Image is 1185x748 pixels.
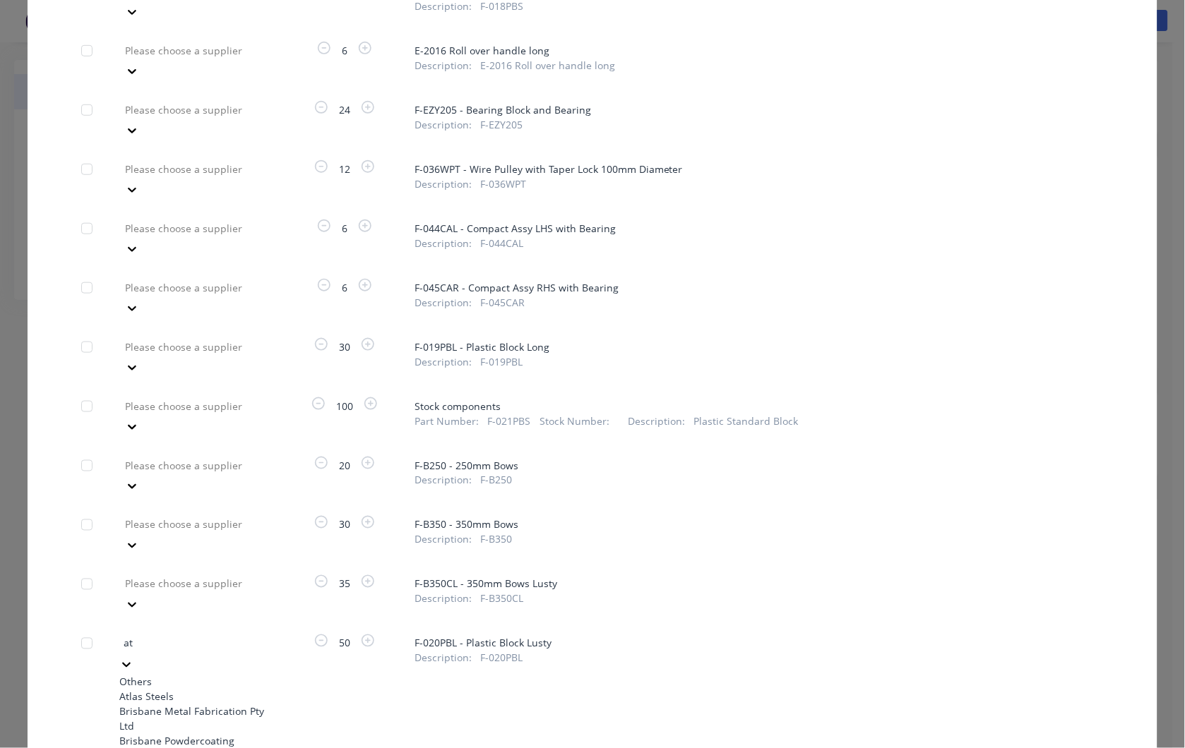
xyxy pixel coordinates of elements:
[481,58,616,73] span: E-2016 Roll over handle long
[331,636,359,651] span: 50
[415,221,1104,236] span: F-044CAL - Compact Assy LHS with Bearing
[415,102,1104,117] span: F-EZY205 - Bearing Block and Bearing
[481,295,525,310] span: F-045CAR
[628,414,685,428] span: Description :
[331,102,359,117] span: 24
[415,473,472,488] span: Description :
[540,414,610,428] span: Stock Number :
[481,236,524,251] span: F-044CAL
[481,354,523,369] span: F-019PBL
[119,689,275,704] div: Atlas Steels
[415,176,472,191] span: Description :
[415,636,1104,651] span: F-020PBL - Plastic Block Lusty
[481,651,523,665] span: F-020PBL
[415,162,1104,176] span: F-036WPT - Wire Pulley with Taper Lock 100mm Diameter
[331,339,359,354] span: 30
[481,176,527,191] span: F-036WPT
[328,399,362,414] span: 100
[415,236,472,251] span: Description :
[415,339,1104,354] span: F-019PBL - Plastic Block Long
[481,473,513,488] span: F-B250
[415,354,472,369] span: Description :
[415,117,472,132] span: Description :
[415,58,472,73] span: Description :
[415,280,1104,295] span: F-045CAR - Compact Assy RHS with Bearing
[415,577,1104,591] span: F-B350CL - 350mm Bows Lusty
[415,43,1104,58] span: E-2016 Roll over handle long
[488,414,531,428] span: F-021PBS
[333,221,356,236] span: 6
[331,517,359,532] span: 30
[415,458,1104,473] span: F-B250 - 250mm Bows
[119,675,275,689] div: Others
[481,117,523,132] span: F-EZY205
[415,591,472,606] span: Description :
[331,162,359,176] span: 12
[415,532,472,547] span: Description :
[331,458,359,473] span: 20
[333,280,356,295] span: 6
[415,295,472,310] span: Description :
[694,414,799,428] span: Plastic Standard Block
[415,414,479,428] span: Part Number :
[415,651,472,665] span: Description :
[415,517,1104,532] span: F-B350 - 350mm Bows
[333,43,356,58] span: 6
[481,591,524,606] span: F-B350CL
[119,704,275,734] div: Brisbane Metal Fabrication Pty Ltd
[331,577,359,591] span: 35
[415,399,1104,414] span: Stock components
[481,532,513,547] span: F-B350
